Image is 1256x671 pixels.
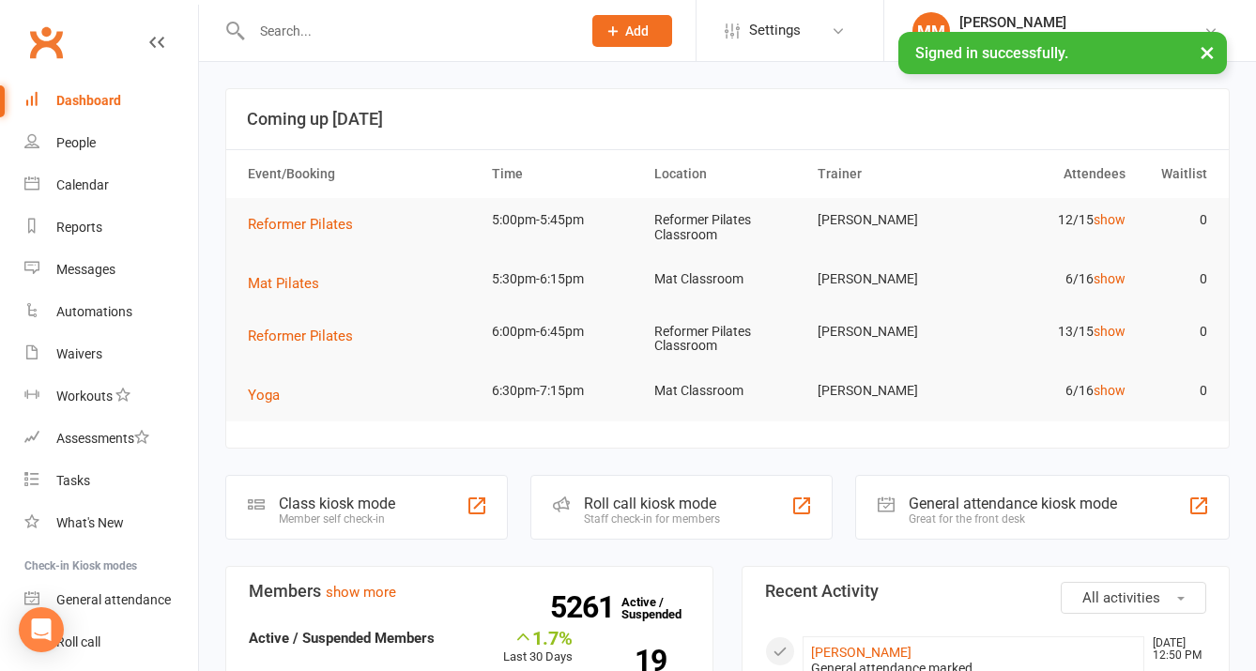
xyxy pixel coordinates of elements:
a: show [1094,383,1126,398]
td: 6/16 [972,369,1134,413]
h3: Coming up [DATE] [247,110,1208,129]
div: 1.7% [503,627,573,648]
a: show [1094,271,1126,286]
button: Mat Pilates [248,272,332,295]
a: Roll call [24,621,198,663]
th: Location [646,150,808,198]
span: Add [625,23,649,38]
span: Reformer Pilates [248,216,353,233]
a: Waivers [24,333,198,375]
a: [PERSON_NAME] [811,645,911,660]
div: Open Intercom Messenger [19,607,64,652]
div: Great for the front desk [909,512,1117,526]
div: People [56,135,96,150]
div: Launceston Institute Of Fitness & Training [959,31,1203,48]
button: Add [592,15,672,47]
a: Automations [24,291,198,333]
span: Settings [749,9,801,52]
span: Mat Pilates [248,275,319,292]
td: [PERSON_NAME] [809,369,972,413]
div: Roll call kiosk mode [584,495,720,512]
div: [PERSON_NAME] [959,14,1203,31]
a: General attendance kiosk mode [24,579,198,621]
th: Event/Booking [239,150,483,198]
div: What's New [56,515,124,530]
a: 5261Active / Suspended [621,582,704,634]
td: [PERSON_NAME] [809,310,972,354]
a: People [24,122,198,164]
a: Messages [24,249,198,291]
a: Dashboard [24,80,198,122]
div: Class kiosk mode [279,495,395,512]
a: Tasks [24,460,198,502]
th: Waitlist [1134,150,1216,198]
a: show [1094,324,1126,339]
div: Staff check-in for members [584,512,720,526]
span: Signed in successfully. [915,44,1068,62]
a: show [1094,212,1126,227]
a: Calendar [24,164,198,206]
td: 5:30pm-6:15pm [483,257,646,301]
strong: Active / Suspended Members [249,630,435,647]
td: 0 [1134,369,1216,413]
th: Trainer [809,150,972,198]
h3: Recent Activity [765,582,1206,601]
div: Roll call [56,634,100,649]
div: Calendar [56,177,109,192]
td: 0 [1134,198,1216,242]
td: 12/15 [972,198,1134,242]
a: What's New [24,502,198,544]
td: Reformer Pilates Classroom [646,310,808,369]
div: Waivers [56,346,102,361]
td: [PERSON_NAME] [809,257,972,301]
th: Time [483,150,646,198]
div: Tasks [56,473,90,488]
td: 5:00pm-5:45pm [483,198,646,242]
td: 13/15 [972,310,1134,354]
span: All activities [1082,589,1160,606]
span: Yoga [248,387,280,404]
div: Member self check-in [279,512,395,526]
td: 6/16 [972,257,1134,301]
td: Reformer Pilates Classroom [646,198,808,257]
td: 6:00pm-6:45pm [483,310,646,354]
td: 6:30pm-7:15pm [483,369,646,413]
time: [DATE] 12:50 PM [1143,637,1205,662]
a: show more [326,584,396,601]
a: Reports [24,206,198,249]
td: Mat Classroom [646,257,808,301]
div: Reports [56,220,102,235]
h3: Members [249,582,690,601]
div: Messages [56,262,115,277]
span: Reformer Pilates [248,328,353,344]
th: Attendees [972,150,1134,198]
div: Workouts [56,389,113,404]
a: Clubworx [23,19,69,66]
div: General attendance kiosk mode [909,495,1117,512]
div: Dashboard [56,93,121,108]
div: MM [912,12,950,50]
td: [PERSON_NAME] [809,198,972,242]
button: Yoga [248,384,293,406]
strong: 5261 [550,593,621,621]
td: Mat Classroom [646,369,808,413]
div: General attendance [56,592,171,607]
button: Reformer Pilates [248,213,366,236]
div: Automations [56,304,132,319]
input: Search... [246,18,568,44]
td: 0 [1134,257,1216,301]
div: Last 30 Days [503,627,573,667]
td: 0 [1134,310,1216,354]
button: × [1190,32,1224,72]
button: Reformer Pilates [248,325,366,347]
button: All activities [1061,582,1206,614]
a: Assessments [24,418,198,460]
div: Assessments [56,431,149,446]
a: Workouts [24,375,198,418]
